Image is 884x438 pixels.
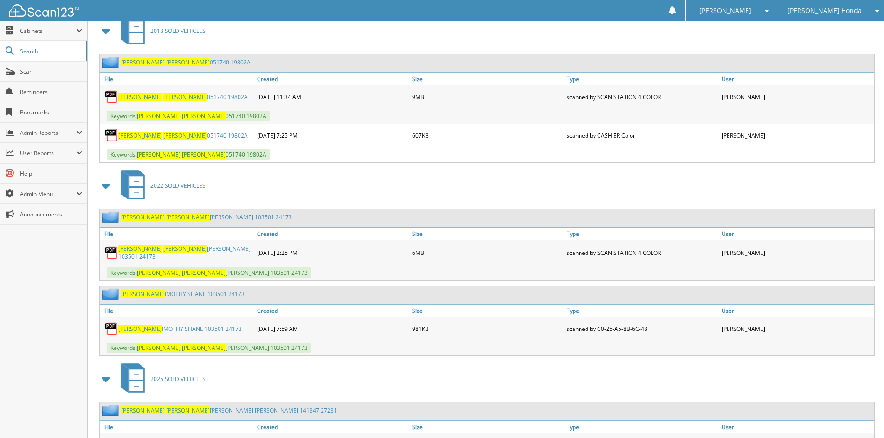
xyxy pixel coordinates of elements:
[410,319,565,338] div: 981KB
[118,132,248,140] a: [PERSON_NAME] [PERSON_NAME]051740 19802A
[150,182,206,190] span: 2022 SOLD VEHICLES
[719,73,874,85] a: User
[20,47,81,55] span: Search
[20,149,76,157] span: User Reports
[163,245,207,253] span: [PERSON_NAME]
[100,228,255,240] a: File
[121,213,165,221] span: [PERSON_NAME]
[121,406,165,414] span: [PERSON_NAME]
[104,128,118,142] img: PDF.png
[100,73,255,85] a: File
[137,344,181,352] span: [PERSON_NAME]
[166,406,210,414] span: [PERSON_NAME]
[9,4,79,17] img: scan123-logo-white.svg
[255,305,410,317] a: Created
[182,269,226,277] span: [PERSON_NAME]
[564,88,719,106] div: scanned by SCAN STATION 4 COLOR
[118,245,162,253] span: [PERSON_NAME]
[107,343,311,353] span: Keywords: [PERSON_NAME] 103501 24173
[20,108,83,116] span: Bookmarks
[107,111,270,121] span: Keywords: 051740 19802A
[719,126,874,145] div: [PERSON_NAME]
[163,132,207,140] span: [PERSON_NAME]
[116,167,206,204] a: 2022 SOLD VEHICLES
[838,394,884,438] iframe: Chat Widget
[166,213,210,221] span: [PERSON_NAME]
[118,93,162,101] span: [PERSON_NAME]
[20,88,83,96] span: Reminders
[719,88,874,106] div: [PERSON_NAME]
[102,57,121,68] img: folder2.png
[20,190,76,198] span: Admin Menu
[20,27,76,35] span: Cabinets
[102,405,121,416] img: folder2.png
[121,58,165,66] span: [PERSON_NAME]
[121,290,165,298] span: [PERSON_NAME]
[255,73,410,85] a: Created
[118,325,242,333] a: [PERSON_NAME]IMOTHY SHANE 103501 24173
[121,213,292,221] a: [PERSON_NAME] [PERSON_NAME][PERSON_NAME] 103501 24173
[182,151,226,159] span: [PERSON_NAME]
[121,58,251,66] a: [PERSON_NAME] [PERSON_NAME]051740 19802A
[255,421,410,433] a: Created
[20,210,83,218] span: Announcements
[150,27,206,35] span: 2018 SOLD VEHICLES
[20,129,76,137] span: Admin Reports
[787,8,862,13] span: [PERSON_NAME] Honda
[719,421,874,433] a: User
[719,242,874,263] div: [PERSON_NAME]
[104,246,118,260] img: PDF.png
[410,228,565,240] a: Size
[102,288,121,300] img: folder2.png
[182,112,226,120] span: [PERSON_NAME]
[255,88,410,106] div: [DATE] 11:34 AM
[410,73,565,85] a: Size
[699,8,751,13] span: [PERSON_NAME]
[719,228,874,240] a: User
[564,242,719,263] div: scanned by SCAN STATION 4 COLOR
[255,126,410,145] div: [DATE] 7:25 PM
[121,406,337,414] a: [PERSON_NAME] [PERSON_NAME][PERSON_NAME] [PERSON_NAME] 141347 27231
[255,228,410,240] a: Created
[107,149,270,160] span: Keywords: 051740 19802A
[118,325,162,333] span: [PERSON_NAME]
[410,242,565,263] div: 6MB
[20,68,83,76] span: Scan
[410,126,565,145] div: 607KB
[150,375,206,383] span: 2025 SOLD VEHICLES
[104,322,118,336] img: PDF.png
[102,211,121,223] img: folder2.png
[137,112,181,120] span: [PERSON_NAME]
[20,170,83,178] span: Help
[100,421,255,433] a: File
[410,88,565,106] div: 9MB
[564,228,719,240] a: Type
[118,93,248,101] a: [PERSON_NAME] [PERSON_NAME]051740 19802A
[116,13,206,49] a: 2018 SOLD VEHICLES
[100,305,255,317] a: File
[255,242,410,263] div: [DATE] 2:25 PM
[564,305,719,317] a: Type
[564,73,719,85] a: Type
[118,245,252,260] a: [PERSON_NAME] [PERSON_NAME][PERSON_NAME] 103501 24173
[255,319,410,338] div: [DATE] 7:59 AM
[166,58,210,66] span: [PERSON_NAME]
[564,126,719,145] div: scanned by CASHIER Color
[410,421,565,433] a: Size
[564,319,719,338] div: scanned by C0-25-A5-8B-6C-48
[137,151,181,159] span: [PERSON_NAME]
[116,361,206,397] a: 2025 SOLD VEHICLES
[410,305,565,317] a: Size
[121,290,245,298] a: [PERSON_NAME]IMOTHY SHANE 103501 24173
[182,344,226,352] span: [PERSON_NAME]
[163,93,207,101] span: [PERSON_NAME]
[107,267,311,278] span: Keywords: [PERSON_NAME] 103501 24173
[118,132,162,140] span: [PERSON_NAME]
[719,319,874,338] div: [PERSON_NAME]
[564,421,719,433] a: Type
[137,269,181,277] span: [PERSON_NAME]
[104,90,118,104] img: PDF.png
[719,305,874,317] a: User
